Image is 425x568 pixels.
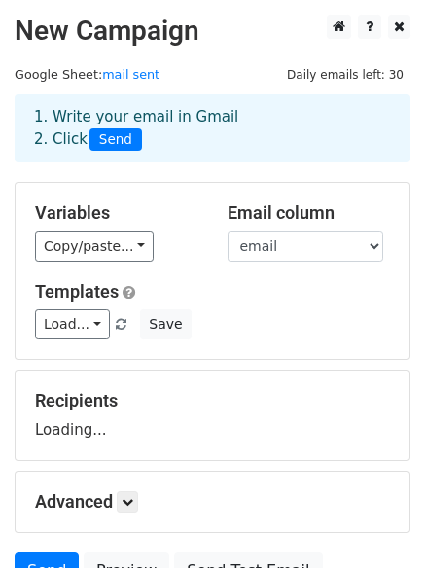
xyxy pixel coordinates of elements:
div: Loading... [35,390,390,441]
a: mail sent [102,67,159,82]
a: Templates [35,281,119,302]
h5: Advanced [35,491,390,513]
h5: Email column [228,202,391,224]
a: Load... [35,309,110,339]
button: Save [140,309,191,339]
div: 1. Write your email in Gmail 2. Click [19,106,406,151]
h5: Recipients [35,390,390,411]
a: Daily emails left: 30 [280,67,410,82]
a: Copy/paste... [35,231,154,262]
span: Send [89,128,142,152]
small: Google Sheet: [15,67,159,82]
span: Daily emails left: 30 [280,64,410,86]
h5: Variables [35,202,198,224]
h2: New Campaign [15,15,410,48]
